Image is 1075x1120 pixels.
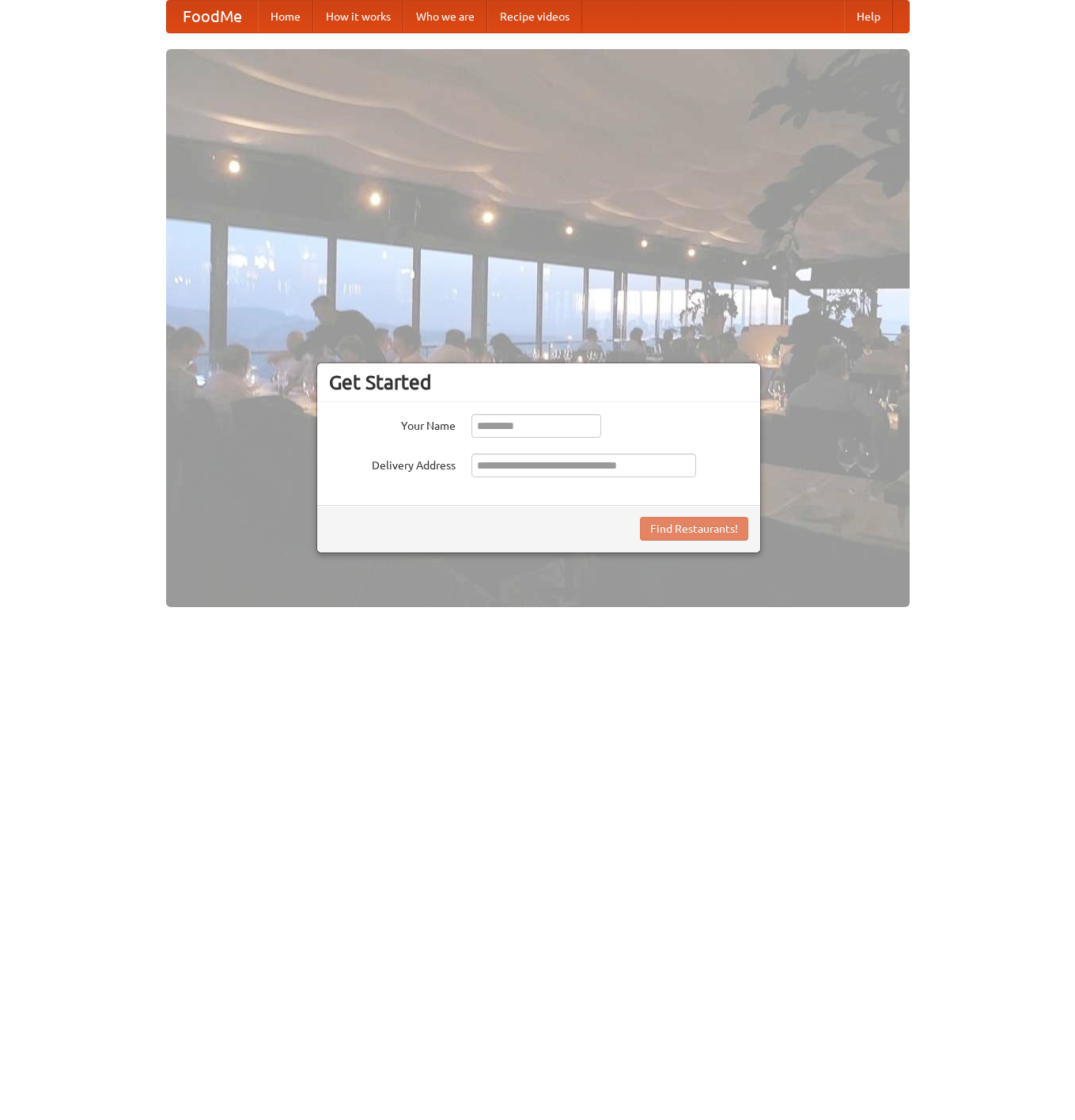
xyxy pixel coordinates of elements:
[403,1,487,32] a: Who we are
[844,1,893,32] a: Help
[640,517,748,541] button: Find Restaurants!
[487,1,582,32] a: Recipe videos
[313,1,403,32] a: How it works
[258,1,313,32] a: Home
[167,1,258,32] a: FoodMe
[329,370,748,394] h3: Get Started
[329,414,456,434] label: Your Name
[329,454,456,473] label: Delivery Address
